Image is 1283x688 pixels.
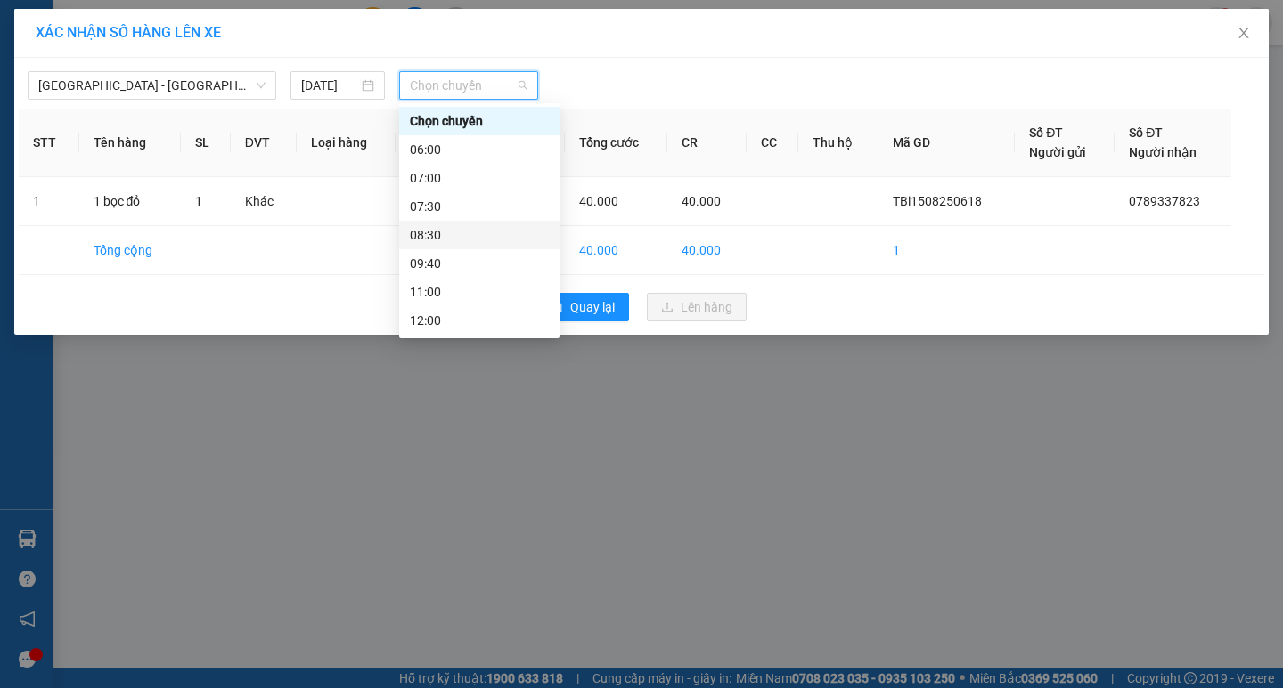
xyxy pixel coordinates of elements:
[536,293,629,321] button: rollbackQuay lại
[410,225,549,245] div: 08:30
[565,109,667,177] th: Tổng cước
[38,10,230,23] strong: CÔNG TY VẬN TẢI ĐỨC TRƯỞNG
[565,226,667,275] td: 40.000
[396,109,478,177] th: Ghi chú
[79,177,181,226] td: 1 bọc đỏ
[38,72,266,99] span: Hà Nội - Thái Thụy (45 chỗ)
[297,109,396,177] th: Loại hàng
[13,72,32,85] span: Gửi
[79,226,181,275] td: Tổng cộng
[410,254,549,273] div: 09:40
[60,120,139,135] span: 0789337823
[1237,26,1251,40] span: close
[399,107,560,135] div: Chọn chuyến
[667,226,747,275] td: 40.000
[410,197,549,216] div: 07:30
[19,109,79,177] th: STT
[1029,145,1086,159] span: Người gửi
[647,293,747,321] button: uploadLên hàng
[181,109,231,177] th: SL
[798,109,878,177] th: Thu hộ
[79,109,181,177] th: Tên hàng
[1129,194,1200,208] span: 0789337823
[410,311,549,330] div: 12:00
[570,297,615,317] span: Quay lại
[1129,145,1197,159] span: Người nhận
[36,24,221,41] span: XÁC NHẬN SỐ HÀNG LÊN XE
[52,64,218,111] span: VP [PERSON_NAME] -
[893,194,982,208] span: TBi1508250618
[1129,125,1163,140] span: Số ĐT
[19,177,79,226] td: 1
[231,109,298,177] th: ĐVT
[878,109,1016,177] th: Mã GD
[410,168,549,188] div: 07:00
[410,72,527,99] span: Chọn chuyến
[195,194,202,208] span: 1
[104,26,164,39] strong: HOTLINE :
[52,64,218,111] span: 14 [PERSON_NAME], [PERSON_NAME]
[682,194,721,208] span: 40.000
[52,45,56,61] span: -
[410,282,549,302] div: 11:00
[55,120,139,135] span: -
[410,111,549,131] div: Chọn chuyến
[579,194,618,208] span: 40.000
[231,177,298,226] td: Khác
[1219,9,1269,59] button: Close
[667,109,747,177] th: CR
[878,226,1016,275] td: 1
[410,140,549,159] div: 06:00
[1029,125,1063,140] span: Số ĐT
[747,109,798,177] th: CC
[301,76,359,95] input: 15/08/2025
